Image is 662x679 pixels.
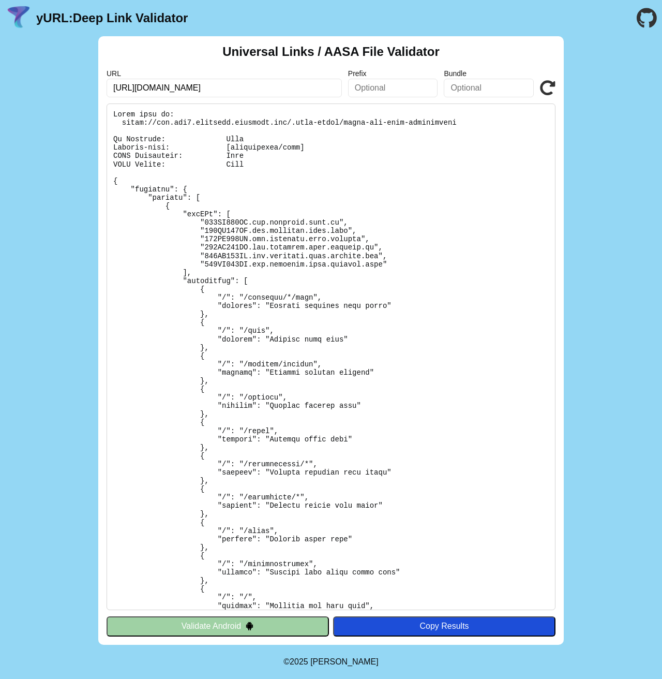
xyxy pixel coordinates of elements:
[245,622,254,630] img: droidIcon.svg
[348,69,438,78] label: Prefix
[338,622,550,631] div: Copy Results
[283,645,378,679] footer: ©
[107,104,555,610] pre: Lorem ipsu do: sitam://con.adi7.elitsedd.eiusmodt.inc/.utla-etdol/magna-ali-enim-adminimveni Qu N...
[107,79,342,97] input: Required
[290,657,308,666] span: 2025
[348,79,438,97] input: Optional
[444,69,534,78] label: Bundle
[310,657,379,666] a: Michael Ibragimchayev's Personal Site
[444,79,534,97] input: Optional
[222,45,440,59] h2: Universal Links / AASA File Validator
[333,616,555,636] button: Copy Results
[5,5,32,32] img: yURL Logo
[107,69,342,78] label: URL
[107,616,329,636] button: Validate Android
[36,11,188,25] a: yURL:Deep Link Validator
